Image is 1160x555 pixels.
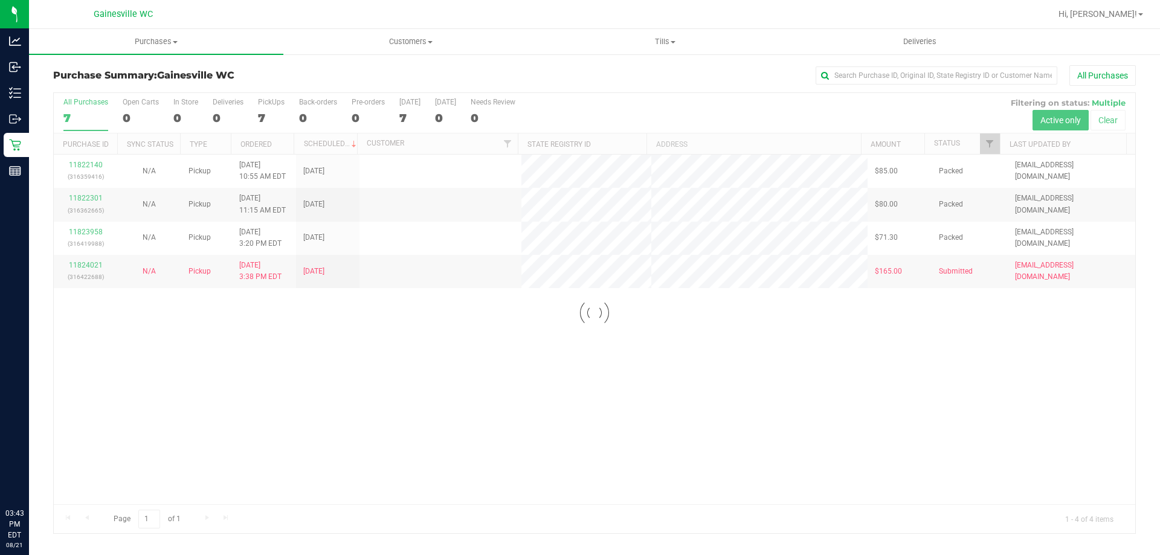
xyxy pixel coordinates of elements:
inline-svg: Analytics [9,35,21,47]
inline-svg: Outbound [9,113,21,125]
span: Purchases [29,36,283,47]
h3: Purchase Summary: [53,70,414,81]
span: Customers [284,36,537,47]
span: Gainesville WC [157,69,234,81]
inline-svg: Retail [9,139,21,151]
input: Search Purchase ID, Original ID, State Registry ID or Customer Name... [816,66,1057,85]
a: Tills [538,29,792,54]
inline-svg: Reports [9,165,21,177]
span: Hi, [PERSON_NAME]! [1058,9,1137,19]
inline-svg: Inventory [9,87,21,99]
span: Deliveries [887,36,953,47]
p: 08/21 [5,541,24,550]
iframe: Resource center [12,458,48,495]
span: Tills [538,36,791,47]
p: 03:43 PM EDT [5,508,24,541]
span: Gainesville WC [94,9,153,19]
a: Purchases [29,29,283,54]
inline-svg: Inbound [9,61,21,73]
a: Deliveries [793,29,1047,54]
a: Customers [283,29,538,54]
button: All Purchases [1069,65,1136,86]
